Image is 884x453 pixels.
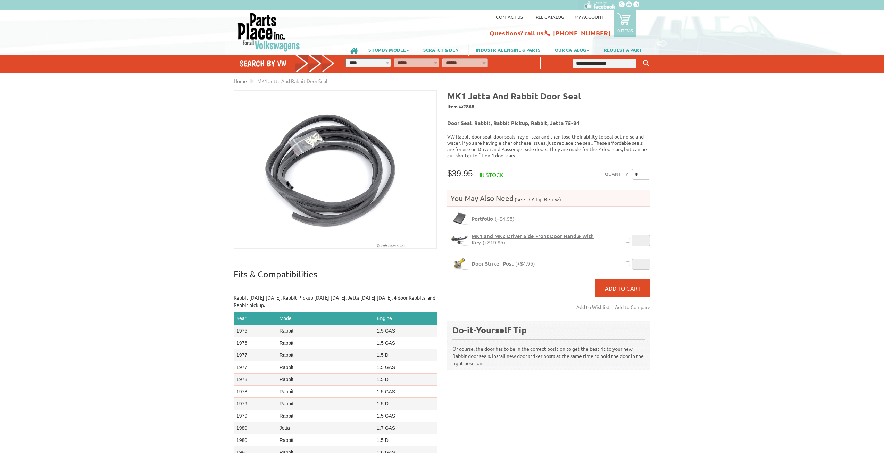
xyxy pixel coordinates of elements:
img: MK1 Jetta and Rabbit Door Seal [234,91,436,248]
td: Rabbit [277,349,374,361]
td: 1.5 D [374,398,437,410]
td: 1.7 GAS [374,422,437,434]
td: 1980 [234,434,277,446]
a: SCRATCH & DENT [416,44,468,56]
td: 1975 [234,325,277,337]
td: 1.5 D [374,349,437,361]
h4: You May Also Need [447,193,650,203]
span: In stock [479,171,503,178]
a: Door Striker Post [451,257,468,270]
span: Portfolio [472,215,493,222]
span: (+$4.95) [495,216,514,222]
p: Of course, the door has to be in the correct position to get the best fit to your new Rabbit door... [452,339,645,367]
span: MK1 and MK2 Driver Side Front Door Handle With Key [472,233,594,246]
a: 0 items [614,10,636,37]
img: Parts Place Inc! [237,12,301,52]
th: Year [234,312,277,325]
td: Rabbit [277,361,374,374]
td: 1977 [234,349,277,361]
td: 1979 [234,398,277,410]
a: Door Striker Post(+$4.95) [472,260,535,267]
p: Rabbit [DATE]-[DATE], Rabbit Pickup [DATE]-[DATE], Jetta [DATE]-[DATE]. 4 door Rabbits, and Rabbi... [234,294,437,309]
a: OUR CATALOG [548,44,597,56]
td: Rabbit [277,398,374,410]
a: INDUSTRIAL ENGINE & PARTS [469,44,548,56]
button: Add to Cart [595,279,650,297]
td: 1977 [234,361,277,374]
a: MK1 and MK2 Driver Side Front Door Handle With Key(+$19.95) [472,233,621,246]
td: Jetta [277,422,374,434]
img: Portfolio [451,212,468,225]
a: REQUEST A PART [597,44,649,56]
span: 2868 [463,103,474,109]
td: 1.5 D [374,374,437,386]
td: Rabbit [277,410,374,422]
a: MK1 and MK2 Driver Side Front Door Handle With Key [451,233,468,246]
td: 1976 [234,337,277,349]
td: 1978 [234,374,277,386]
p: VW Rabbit door seal. door seals fray or tear and then lose their ability to seal out noise and wa... [447,133,650,158]
a: Add to Wishlist [576,303,612,311]
a: SHOP BY MODEL [361,44,416,56]
span: MK1 Jetta and Rabbit Door Seal [257,78,327,84]
td: 1979 [234,410,277,422]
th: Model [277,312,374,325]
span: (See DIY Tip Below) [514,196,561,202]
a: My Account [575,14,603,20]
a: Add to Compare [615,303,650,311]
td: 1980 [234,422,277,434]
button: Keyword Search [641,58,651,69]
span: $39.95 [447,169,473,178]
th: Engine [374,312,437,325]
td: 1.5 GAS [374,337,437,349]
img: MK1 and MK2 Driver Side Front Door Handle With Key [451,233,468,246]
td: 1978 [234,386,277,398]
td: Rabbit [277,434,374,446]
span: Item #: [447,102,650,112]
td: 1.5 GAS [374,361,437,374]
td: Rabbit [277,374,374,386]
b: MK1 Jetta and Rabbit Door Seal [447,90,581,101]
a: Contact us [496,14,523,20]
td: Rabbit [277,325,374,337]
b: Do-it-Yourself Tip [452,324,527,335]
a: Free Catalog [533,14,564,20]
td: 1.5 GAS [374,325,437,337]
span: (+$4.95) [515,261,535,267]
td: 1.5 D [374,434,437,446]
p: 0 items [617,27,633,33]
span: (+$19.95) [483,240,505,245]
span: Add to Cart [605,285,641,292]
td: 1.5 GAS [374,410,437,422]
b: Door Seal: Rabbit, Rabbit Pickup, Rabbit, Jetta 75-84 [447,119,579,126]
h4: Search by VW [240,58,335,68]
label: Quantity [605,169,628,180]
td: Rabbit [277,337,374,349]
td: 1.5 GAS [374,386,437,398]
td: Rabbit [277,386,374,398]
span: Door Striker Post [472,260,514,267]
p: Fits & Compatibilities [234,269,437,287]
img: Door Striker Post [451,257,468,270]
a: Portfolio(+$4.95) [472,216,514,222]
a: Home [234,78,247,84]
a: Portfolio [451,212,468,225]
